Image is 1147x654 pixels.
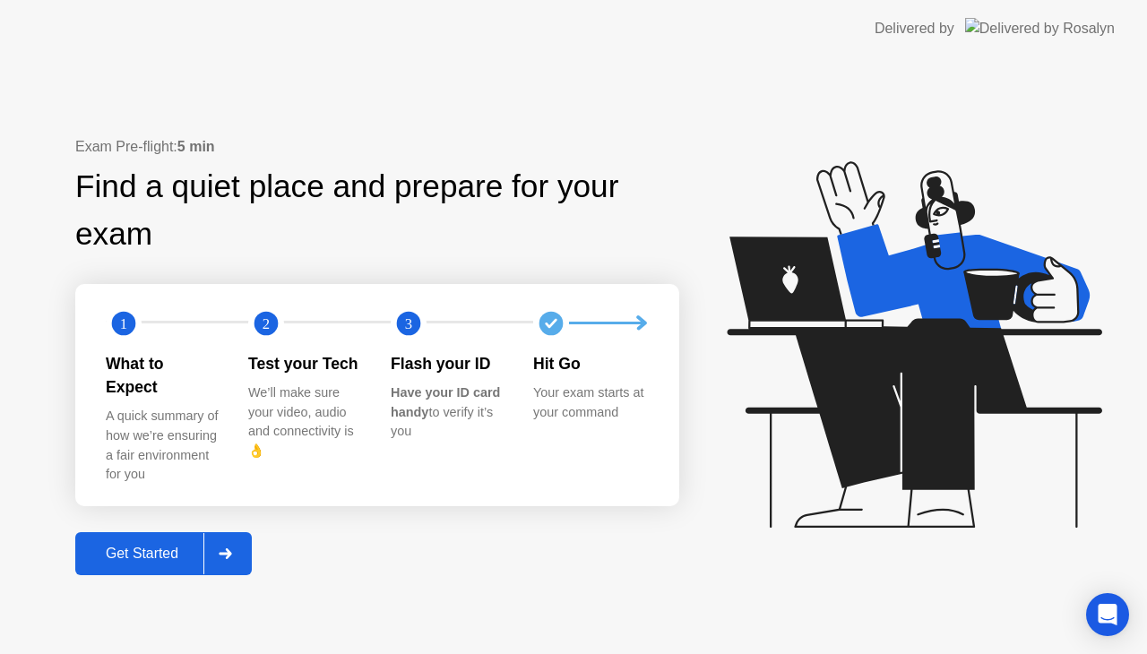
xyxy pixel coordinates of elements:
button: Get Started [75,532,252,575]
div: Exam Pre-flight: [75,136,679,158]
div: Hit Go [533,352,647,375]
text: 2 [263,314,270,331]
div: Flash your ID [391,352,505,375]
div: What to Expect [106,352,220,400]
text: 1 [120,314,127,331]
div: A quick summary of how we’re ensuring a fair environment for you [106,407,220,484]
b: 5 min [177,139,215,154]
div: Test your Tech [248,352,362,375]
img: Delivered by Rosalyn [965,18,1115,39]
div: Get Started [81,546,203,562]
div: to verify it’s you [391,383,505,442]
div: Open Intercom Messenger [1086,593,1129,636]
div: Delivered by [875,18,954,39]
div: Find a quiet place and prepare for your exam [75,163,679,258]
text: 3 [405,314,412,331]
b: Have your ID card handy [391,385,500,419]
div: Your exam starts at your command [533,383,647,422]
div: We’ll make sure your video, audio and connectivity is 👌 [248,383,362,460]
